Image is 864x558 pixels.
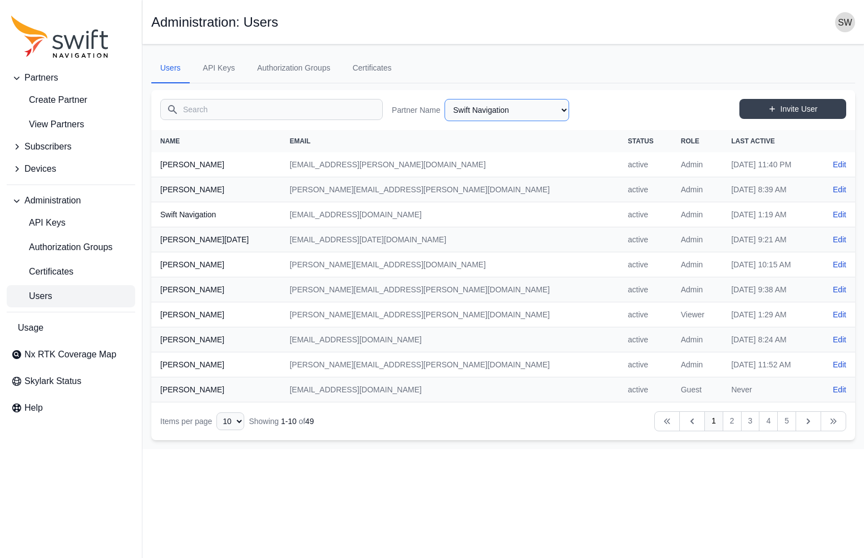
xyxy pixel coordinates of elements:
[281,327,619,352] td: [EMAIL_ADDRESS][DOMAIN_NAME]
[672,130,723,152] th: Role
[151,302,281,327] th: [PERSON_NAME]
[704,411,723,431] a: 1
[281,377,619,402] td: [EMAIL_ADDRESS][DOMAIN_NAME]
[7,212,135,234] a: API Keys
[619,202,672,227] td: active
[619,227,672,252] td: active
[151,252,281,277] th: [PERSON_NAME]
[24,348,116,361] span: Nx RTK Coverage Map
[281,352,619,377] td: [PERSON_NAME][EMAIL_ADDRESS][PERSON_NAME][DOMAIN_NAME]
[619,377,672,402] td: active
[722,377,817,402] td: Never
[759,411,778,431] a: 4
[672,202,723,227] td: Admin
[344,53,401,83] a: Certificates
[11,93,87,107] span: Create Partner
[248,53,339,83] a: Authorization Groups
[672,152,723,177] td: Admin
[619,252,672,277] td: active
[249,416,314,427] div: Showing of
[11,241,112,254] span: Authorization Groups
[151,352,281,377] th: [PERSON_NAME]
[835,12,855,32] img: user photo
[24,71,58,84] span: Partners
[11,290,52,303] span: Users
[833,209,846,220] a: Edit
[7,397,135,419] a: Help
[7,158,135,180] button: Devices
[24,194,81,207] span: Administration
[281,152,619,177] td: [EMAIL_ADDRESS][PERSON_NAME][DOMAIN_NAME]
[619,352,672,377] td: active
[281,302,619,327] td: [PERSON_NAME][EMAIL_ADDRESS][PERSON_NAME][DOMAIN_NAME]
[151,202,281,227] th: Swift Navigation
[833,259,846,270] a: Edit
[445,99,569,121] select: Partner Name
[619,277,672,302] td: active
[160,417,212,426] span: Items per page
[11,216,66,230] span: API Keys
[151,402,855,440] nav: Table navigation
[833,284,846,295] a: Edit
[722,227,817,252] td: [DATE] 9:21 AM
[722,352,817,377] td: [DATE] 11:52 AM
[11,118,84,131] span: View Partners
[833,159,846,170] a: Edit
[722,252,817,277] td: [DATE] 10:15 AM
[151,16,278,29] h1: Administration: Users
[7,236,135,258] a: Authorization Groups
[672,252,723,277] td: Admin
[722,177,817,202] td: [DATE] 8:39 AM
[722,277,817,302] td: [DATE] 9:38 AM
[777,411,796,431] a: 5
[619,130,672,152] th: Status
[7,89,135,111] a: create-partner
[281,130,619,152] th: Email
[7,190,135,212] button: Administration
[672,377,723,402] td: Guest
[281,277,619,302] td: [PERSON_NAME][EMAIL_ADDRESS][PERSON_NAME][DOMAIN_NAME]
[151,152,281,177] th: [PERSON_NAME]
[24,140,71,153] span: Subscribers
[7,113,135,136] a: View Partners
[194,53,244,83] a: API Keys
[722,130,817,152] th: Last Active
[11,265,73,278] span: Certificates
[151,130,281,152] th: Name
[672,177,723,202] td: Admin
[216,412,244,430] select: Display Limit
[24,375,81,388] span: Skylark Status
[833,334,846,345] a: Edit
[7,370,135,392] a: Skylark Status
[672,277,723,302] td: Admin
[151,53,190,83] a: Users
[7,317,135,339] a: Usage
[151,377,281,402] th: [PERSON_NAME]
[672,227,723,252] td: Admin
[741,411,760,431] a: 3
[672,302,723,327] td: Viewer
[619,177,672,202] td: active
[619,152,672,177] td: active
[305,417,314,426] span: 49
[722,202,817,227] td: [DATE] 1:19 AM
[7,343,135,366] a: Nx RTK Coverage Map
[151,177,281,202] th: [PERSON_NAME]
[833,359,846,370] a: Edit
[722,302,817,327] td: [DATE] 1:29 AM
[739,99,846,119] a: Invite User
[833,309,846,320] a: Edit
[833,384,846,395] a: Edit
[619,302,672,327] td: active
[18,321,43,335] span: Usage
[24,401,43,415] span: Help
[281,227,619,252] td: [EMAIL_ADDRESS][DATE][DOMAIN_NAME]
[7,261,135,283] a: Certificates
[722,327,817,352] td: [DATE] 8:24 AM
[672,327,723,352] td: Admin
[7,136,135,158] button: Subscribers
[392,104,440,116] label: Partner Name
[833,234,846,245] a: Edit
[24,162,56,176] span: Devices
[281,252,619,277] td: [PERSON_NAME][EMAIL_ADDRESS][DOMAIN_NAME]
